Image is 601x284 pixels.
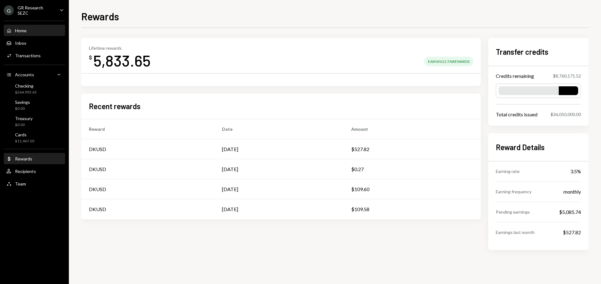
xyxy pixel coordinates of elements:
div: $5,085.74 [559,208,581,216]
a: Transactions [4,50,65,61]
a: Treasury$0.00 [4,114,65,129]
h2: Reward Details [496,142,581,152]
div: $11,467.03 [15,139,34,144]
a: Rewards [4,153,65,164]
div: Inbox [15,40,26,46]
div: $8,760,171.52 [553,73,581,79]
div: $0.00 [15,122,33,128]
td: DKUSD [81,179,214,199]
a: Checking$264,993.65 [4,81,65,96]
div: Rewards [15,156,32,161]
a: Home [4,25,65,36]
div: [DATE] [222,145,238,153]
td: $109.60 [344,179,481,199]
div: 5,833.65 [93,51,151,70]
h2: Transfer credits [496,47,581,57]
div: Earnings last month [496,229,535,236]
div: Earning rate [496,168,520,175]
div: $527.82 [563,229,581,236]
th: Amount [344,119,481,139]
div: monthly [563,188,581,195]
div: Lifetime rewards [89,45,151,51]
div: Accounts [15,72,34,77]
div: GR Research SEZC [18,5,54,16]
a: Inbox [4,37,65,48]
div: Treasury [15,116,33,121]
div: Home [15,28,27,33]
th: Reward [81,119,214,139]
div: $0.00 [15,106,30,111]
div: G [4,5,14,15]
td: $0.27 [344,159,481,179]
div: Cards [15,132,34,137]
td: DKUSD [81,139,214,159]
td: DKUSD [81,159,214,179]
div: [DATE] [222,165,238,173]
a: Recipients [4,165,65,177]
div: Savings [15,99,30,105]
th: Date [214,119,344,139]
td: $109.58 [344,199,481,219]
div: Team [15,181,26,186]
div: Checking [15,83,37,89]
h2: Recent rewards [89,101,141,111]
div: Transactions [15,53,41,58]
div: Earning 3.5% Rewards [424,57,473,66]
div: [DATE] [222,205,238,213]
a: Team [4,178,65,189]
div: $ [89,54,92,61]
a: Cards$11,467.03 [4,130,65,145]
div: 3.5% [570,168,581,175]
h1: Rewards [81,10,119,23]
div: Recipients [15,169,36,174]
div: Total credits issued [496,111,537,118]
td: DKUSD [81,199,214,219]
div: Credits remaining [496,72,534,80]
a: Accounts [4,69,65,80]
td: $527.82 [344,139,481,159]
div: Pending earnings [496,209,530,215]
div: [DATE] [222,185,238,193]
div: $36,050,000.00 [551,111,581,118]
div: $264,993.65 [15,90,37,95]
a: Savings$0.00 [4,98,65,113]
div: Earning frequency [496,188,532,195]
